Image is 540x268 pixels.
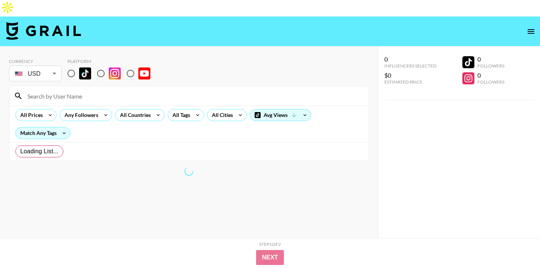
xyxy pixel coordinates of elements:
img: YouTube [138,67,150,79]
img: TikTok [79,67,91,79]
div: Estimated Price [384,79,436,85]
div: All Countries [115,109,152,121]
input: Search by User Name [23,90,364,102]
div: All Tags [168,109,192,121]
span: Refreshing lists, bookers, clients, countries, tags, cities, talent, talent... [183,165,195,178]
div: USD [10,67,60,80]
div: $0 [384,72,436,79]
div: Match Any Tags [16,127,70,139]
div: All Cities [207,109,234,121]
span: Loading List... [20,147,58,156]
button: open drawer [523,24,538,39]
div: Followers [477,63,504,69]
div: Step 1 of 2 [259,241,281,247]
div: Platform [67,58,156,64]
img: Grail Talent [6,22,81,40]
div: 0 [477,72,504,79]
div: Followers [477,79,504,85]
div: All Prices [16,109,44,121]
button: Next [256,250,284,265]
img: Instagram [109,67,121,79]
div: 0 [477,55,504,63]
div: Avg Views [250,109,311,121]
div: Any Followers [60,109,100,121]
div: Influencers Selected [384,63,436,69]
div: Currency [9,58,61,64]
div: 0 [384,55,436,63]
